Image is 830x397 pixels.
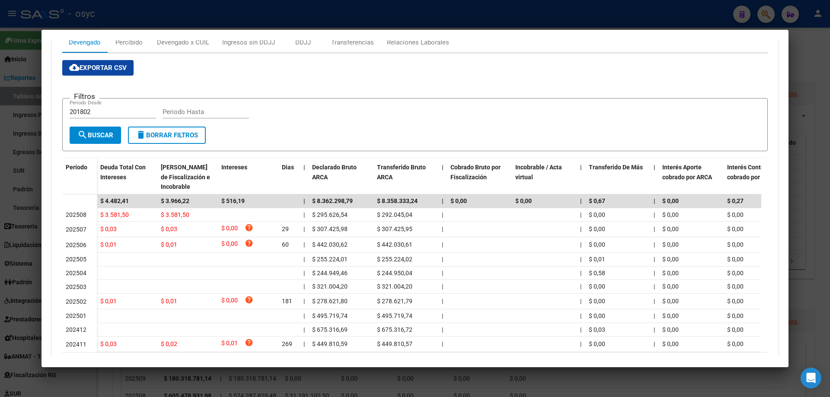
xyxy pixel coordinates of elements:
[727,270,744,276] span: $ 0,00
[161,164,210,191] span: [PERSON_NAME] de Fiscalización e Incobrable
[161,211,189,218] span: $ 3.581,50
[312,225,348,232] span: $ 307.425,98
[66,164,87,171] span: Período
[100,164,146,181] span: Deuda Total Con Intereses
[727,197,744,204] span: $ 0,27
[66,270,86,276] span: 202504
[377,340,412,347] span: $ 449.810,57
[661,356,674,371] li: page 1
[585,158,650,196] datatable-header-cell: Transferido De Más
[66,326,86,333] span: 202412
[580,256,581,263] span: |
[221,197,245,204] span: $ 516,19
[377,164,426,181] span: Transferido Bruto ARCA
[580,340,581,347] span: |
[66,283,86,290] span: 202503
[659,158,724,196] datatable-header-cell: Interés Aporte cobrado por ARCA
[515,197,532,204] span: $ 0,00
[303,270,305,276] span: |
[303,197,305,204] span: |
[654,283,655,290] span: |
[712,356,725,371] li: page 5
[70,127,121,144] button: Buscar
[512,158,577,196] datatable-header-cell: Incobrable / Acta virtual
[66,211,86,218] span: 202508
[654,211,655,218] span: |
[727,340,744,347] span: $ 0,00
[222,38,275,47] div: Ingresos sin DDJJ
[161,197,189,204] span: $ 3.966,22
[442,197,444,204] span: |
[115,38,143,47] div: Percibido
[662,270,679,276] span: $ 0,00
[699,356,712,371] li: page 4
[654,197,655,204] span: |
[589,256,605,263] span: $ 0,01
[70,92,99,101] h3: Filtros
[300,158,309,196] datatable-header-cell: |
[136,131,198,139] span: Borrar Filtros
[580,312,581,319] span: |
[580,283,581,290] span: |
[654,164,655,171] span: |
[727,241,744,248] span: $ 0,00
[442,225,443,232] span: |
[442,298,443,305] span: |
[727,225,744,232] span: $ 0,00
[282,225,289,232] span: 29
[580,211,581,218] span: |
[377,241,412,248] span: $ 442.030,61
[303,312,305,319] span: |
[97,158,157,196] datatable-header-cell: Deuda Total Con Intereses
[66,256,86,263] span: 202505
[662,298,679,305] span: $ 0,00
[377,225,412,232] span: $ 307.425,95
[662,197,679,204] span: $ 0,00
[218,158,278,196] datatable-header-cell: Intereses
[580,326,581,333] span: |
[221,295,238,307] span: $ 0,00
[727,312,744,319] span: $ 0,00
[662,164,712,181] span: Interés Aporte cobrado por ARCA
[662,256,679,263] span: $ 0,00
[128,127,206,144] button: Borrar Filtros
[580,298,581,305] span: |
[221,239,238,251] span: $ 0,00
[245,223,253,232] i: help
[303,298,305,305] span: |
[312,211,348,218] span: $ 295.626,54
[377,197,418,204] span: $ 8.358.333,24
[727,283,744,290] span: $ 0,00
[157,158,218,196] datatable-header-cell: Deuda Bruta Neto de Fiscalización e Incobrable
[312,241,348,248] span: $ 442.030,62
[303,256,305,263] span: |
[282,340,292,347] span: 269
[303,164,305,171] span: |
[450,197,467,204] span: $ 0,00
[674,356,686,371] li: page 2
[662,283,679,290] span: $ 0,00
[62,60,134,76] button: Exportar CSV
[245,338,253,347] i: help
[136,130,146,140] mat-icon: delete
[312,256,348,263] span: $ 255.224,01
[303,225,305,232] span: |
[438,158,447,196] datatable-header-cell: |
[580,241,581,248] span: |
[66,226,86,233] span: 202507
[589,326,605,333] span: $ 0,03
[62,158,97,194] datatable-header-cell: Período
[515,164,562,181] span: Incobrable / Acta virtual
[447,158,512,196] datatable-header-cell: Cobrado Bruto por Fiscalización
[589,270,605,276] span: $ 0,58
[589,340,605,347] span: $ 0,00
[654,326,655,333] span: |
[161,225,177,232] span: $ 0,03
[157,38,209,47] div: Devengado x CUIL
[589,197,605,204] span: $ 0,67
[377,298,412,305] span: $ 278.621,79
[580,225,581,232] span: |
[654,298,655,305] span: |
[161,241,177,248] span: $ 0,01
[662,241,679,248] span: $ 0,00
